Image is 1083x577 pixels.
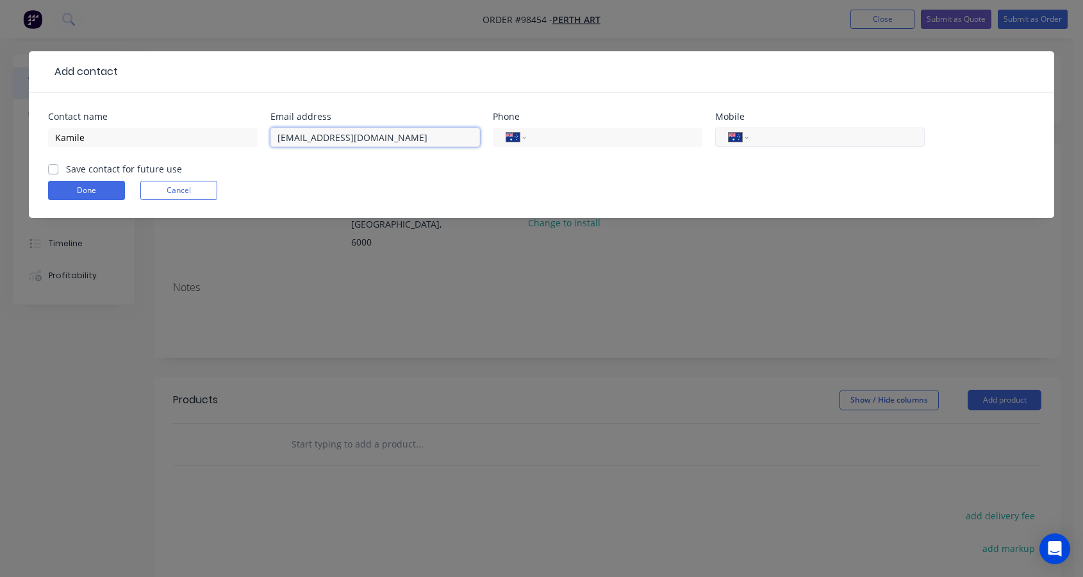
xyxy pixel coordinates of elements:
[270,112,480,121] div: Email address
[140,181,217,200] button: Cancel
[1039,533,1070,564] div: Open Intercom Messenger
[48,112,258,121] div: Contact name
[66,162,182,176] label: Save contact for future use
[48,181,125,200] button: Done
[48,64,118,79] div: Add contact
[715,112,925,121] div: Mobile
[493,112,702,121] div: Phone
